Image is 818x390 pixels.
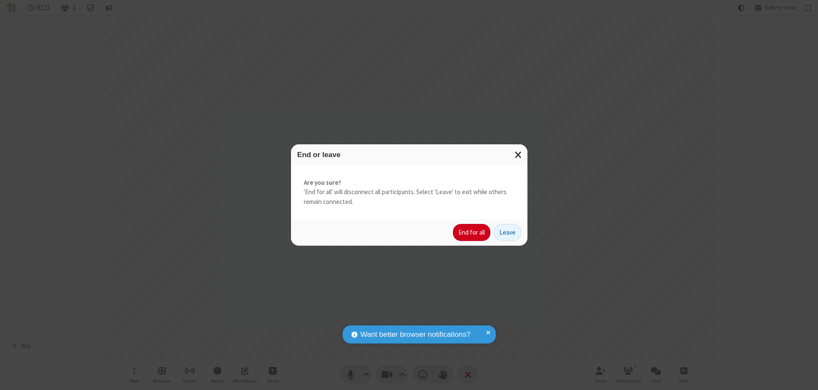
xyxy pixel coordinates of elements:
[304,178,515,188] strong: Are you sure?
[494,224,521,241] button: Leave
[510,144,527,165] button: Close modal
[360,329,470,340] span: Want better browser notifications?
[453,224,490,241] button: End for all
[297,151,521,159] h3: End or leave
[291,165,527,220] div: 'End for all' will disconnect all participants. Select 'Leave' to exit while others remain connec...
